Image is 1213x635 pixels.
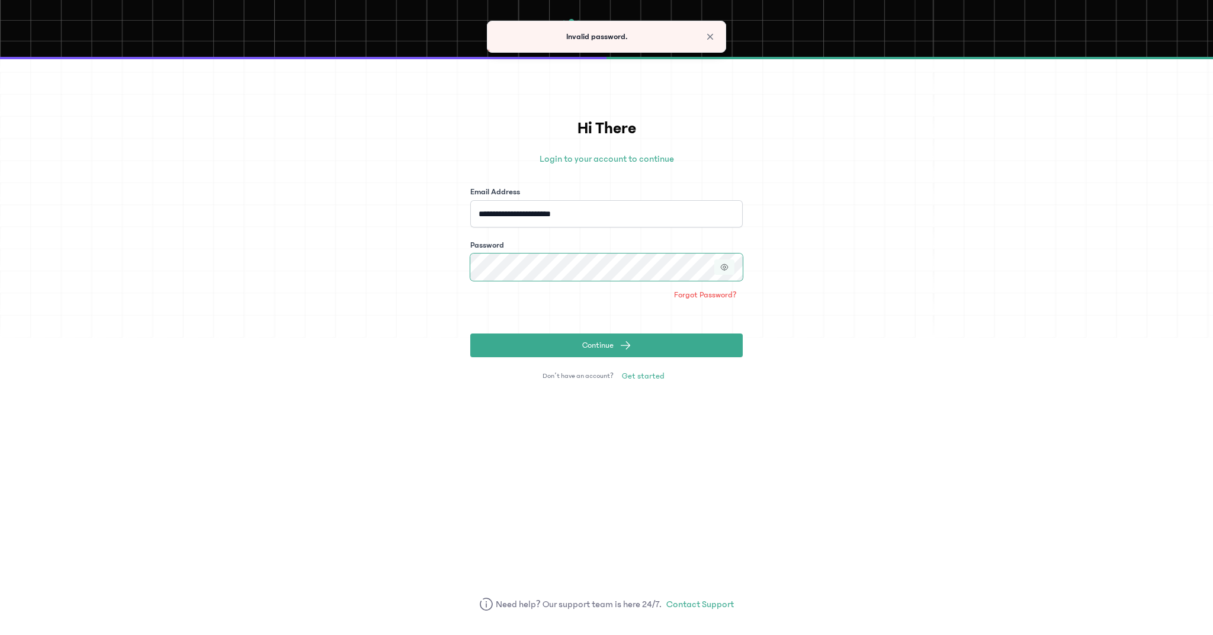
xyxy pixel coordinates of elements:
a: Forgot Password? [668,286,743,304]
h1: Hi There [470,116,743,141]
a: Contact Support [666,597,734,611]
button: Close [704,31,716,43]
span: Don’t have an account? [543,371,614,381]
span: Need help? Our support team is here 24/7. [496,597,662,611]
span: Continue [582,339,614,351]
span: Get started [622,370,665,382]
label: Password [470,239,504,251]
label: Email Address [470,186,520,198]
span: Forgot Password? [674,289,737,301]
a: Get started [616,367,670,386]
p: Login to your account to continue [470,152,743,166]
button: Continue [470,333,743,357]
span: Invalid password. [566,32,628,41]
